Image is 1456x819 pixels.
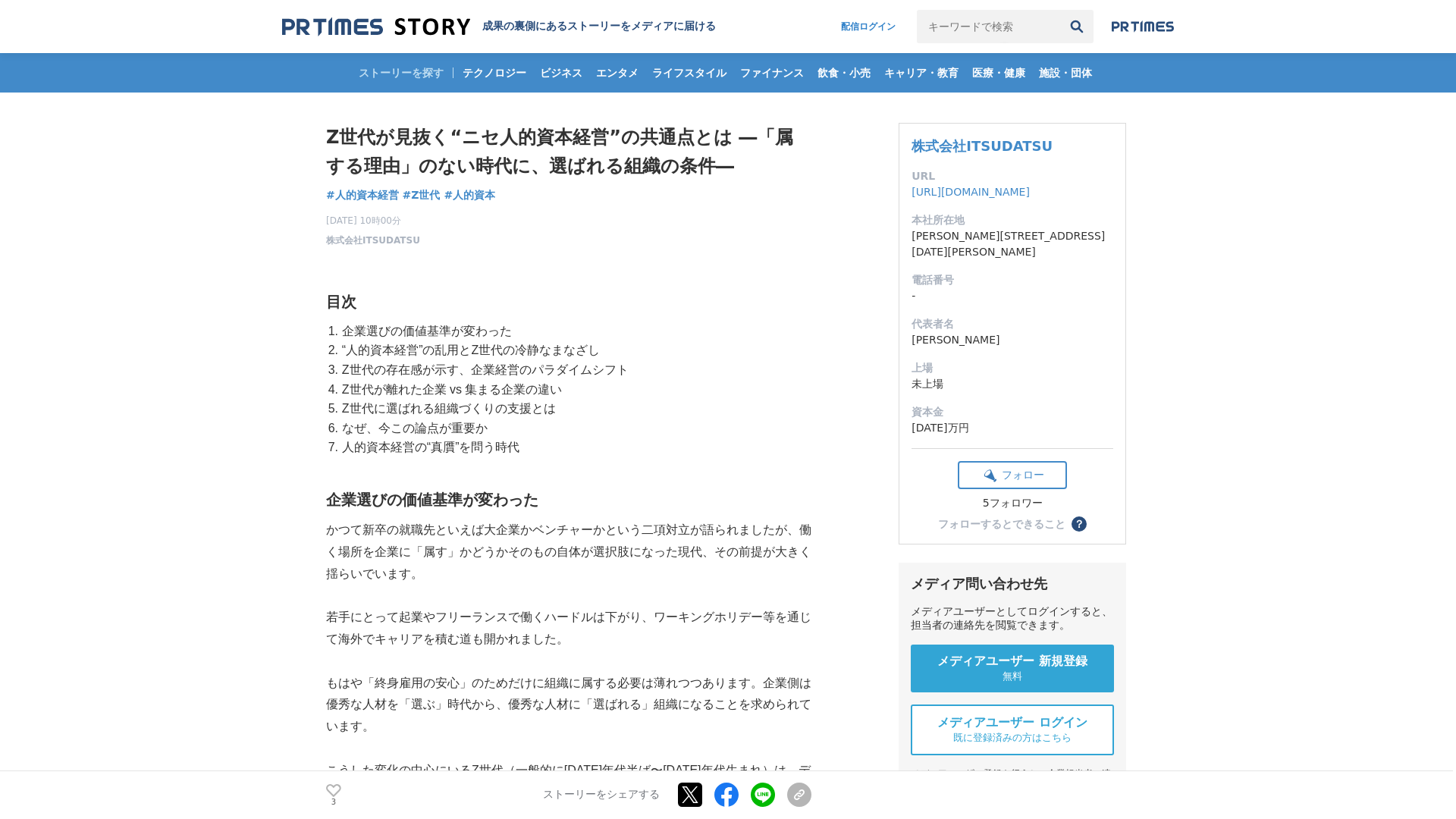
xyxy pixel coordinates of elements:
[912,228,1113,260] dd: [PERSON_NAME][STREET_ADDRESS][DATE][PERSON_NAME]
[403,188,441,202] span: #Z世代
[534,66,588,80] span: ビジネス
[912,360,1113,376] dt: 上場
[953,731,1072,745] span: 既に登録済みの方はこちら
[326,214,420,227] span: [DATE] 10時00分
[326,187,399,203] a: #人的資本経営
[590,66,645,80] span: エンタメ
[911,575,1114,593] div: メディア問い合わせ先
[646,66,733,80] span: ライフスタイル
[911,704,1114,755] a: メディアユーザー ログイン 既に登録済みの方はこちら
[326,491,538,508] strong: 企業選びの価値基準が変わった
[338,380,811,400] li: Z世代が離れた企業 vs 集まる企業の違い
[912,316,1113,332] dt: 代表者名
[282,17,470,37] img: 成果の裏側にあるストーリーをメディアに届ける
[912,212,1113,228] dt: 本社所在地
[326,293,356,310] strong: 目次
[338,340,811,360] li: “人的資本経営”の乱用とZ世代の冷静なまなざし
[543,789,660,802] p: ストーリーをシェアする
[326,673,811,738] p: もはや「終身雇用の安心」のためだけに組織に属する必要は薄れつつあります。企業側は優秀な人材を「選ぶ」時代から、優秀な人材に「選ばれる」組織になることを求められています。
[938,519,1065,529] div: フォローするとできること
[1033,66,1098,80] span: 施設・団体
[534,53,588,93] a: ビジネス
[826,10,911,43] a: 配信ログイン
[403,187,441,203] a: #Z世代
[912,168,1113,184] dt: URL
[326,799,341,806] p: 3
[326,188,399,202] span: #人的資本経営
[1112,20,1174,33] img: prtimes
[811,53,877,93] a: 飲食・小売
[912,420,1113,436] dd: [DATE]万円
[912,404,1113,420] dt: 資本金
[878,53,965,93] a: キャリア・教育
[338,322,811,341] li: 企業選びの価値基準が変わった
[590,53,645,93] a: エンタメ
[912,288,1113,304] dd: -
[912,186,1030,198] a: [URL][DOMAIN_NAME]
[1003,670,1022,683] span: 無料
[444,188,495,202] span: #人的資本
[878,66,965,80] span: キャリア・教育
[811,66,877,80] span: 飲食・小売
[1033,53,1098,93] a: 施設・団体
[457,66,532,80] span: テクノロジー
[912,332,1113,348] dd: [PERSON_NAME]
[734,53,810,93] a: ファイナンス
[338,360,811,380] li: Z世代の存在感が示す、企業経営のパラダイムシフト
[457,53,532,93] a: テクノロジー
[326,607,811,651] p: 若手にとって起業やフリーランスで働くハードルは下がり、ワーキングホリデー等を通じて海外でキャリアを積む道も開かれました。
[966,66,1031,80] span: 医療・健康
[958,497,1067,510] div: 5フォロワー
[917,10,1060,43] input: キーワードで検索
[1072,516,1087,532] button: ？
[937,654,1087,670] span: メディアユーザー 新規登録
[912,376,1113,392] dd: 未上場
[646,53,733,93] a: ライフスタイル
[912,272,1113,288] dt: 電話番号
[338,399,811,419] li: Z世代に選ばれる組織づくりの支援とは
[338,419,811,438] li: なぜ、今この論点が重要か
[338,438,811,457] li: 人的資本経営の“真贋”を問う時代
[444,187,495,203] a: #人的資本
[282,17,716,37] a: 成果の裏側にあるストーリーをメディアに届ける 成果の裏側にあるストーリーをメディアに届ける
[966,53,1031,93] a: 医療・健康
[1060,10,1094,43] button: 検索
[734,66,810,80] span: ファイナンス
[911,645,1114,692] a: メディアユーザー 新規登録 無料
[326,519,811,585] p: かつて新卒の就職先といえば大企業かベンチャーかという二項対立が語られましたが、働く場所を企業に「属す」かどうかそのもの自体が選択肢になった現代、その前提が大きく揺らいでいます。
[912,138,1053,154] a: 株式会社ITSUDATSU
[958,461,1067,489] button: フォロー
[326,123,811,181] h1: Z世代が見抜く“ニセ人的資本経営”の共通点とは ―「属する理由」のない時代に、選ばれる組織の条件―
[911,605,1114,632] div: メディアユーザーとしてログインすると、担当者の連絡先を閲覧できます。
[482,20,716,33] h2: 成果の裏側にあるストーリーをメディアに届ける
[326,234,420,247] a: 株式会社ITSUDATSU
[1074,519,1084,529] span: ？
[937,715,1087,731] span: メディアユーザー ログイン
